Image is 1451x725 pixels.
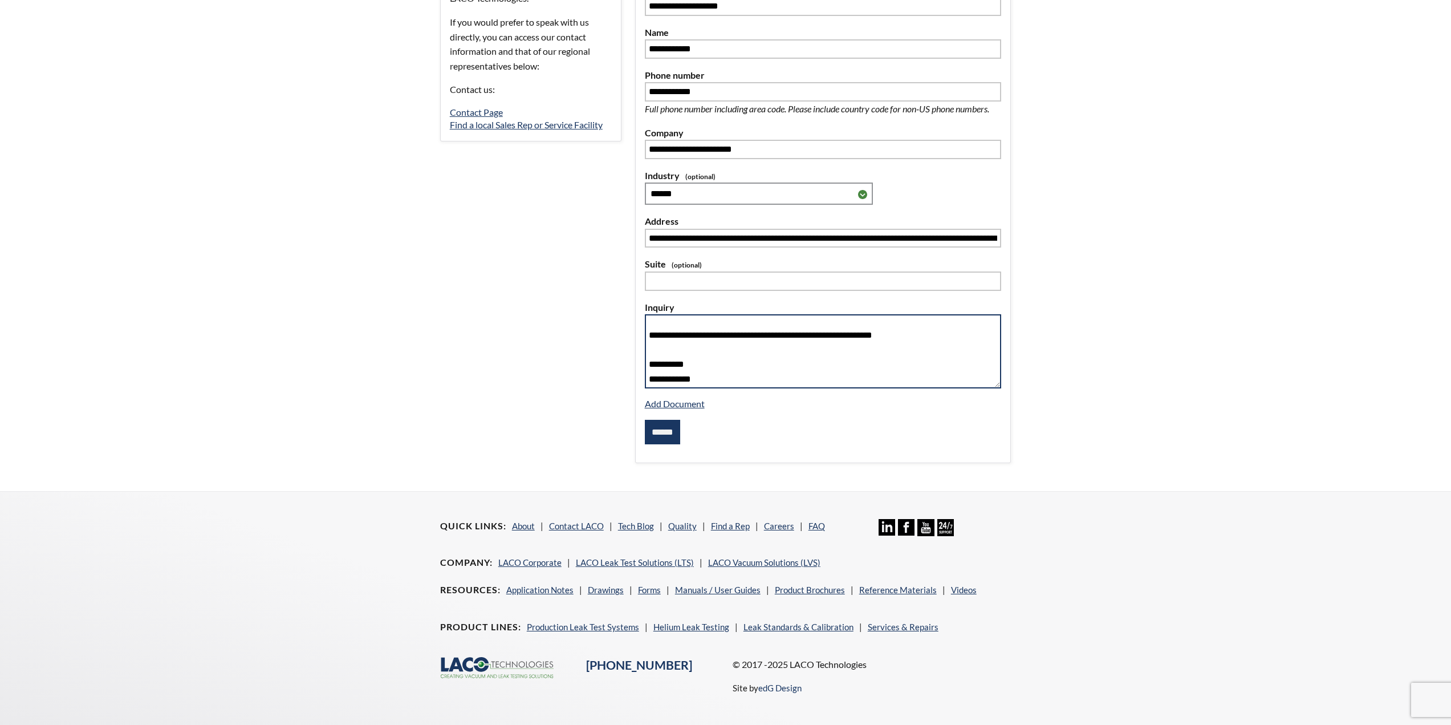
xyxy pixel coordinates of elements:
[733,657,1011,672] p: © 2017 -2025 LACO Technologies
[937,519,954,536] img: 24/7 Support Icon
[668,521,697,531] a: Quality
[645,102,1002,116] p: Full phone number including area code. Please include country code for non-US phone numbers.
[859,585,937,595] a: Reference Materials
[808,521,825,531] a: FAQ
[450,15,612,73] p: If you would prefer to speak with us directly, you can access our contact information and that of...
[549,521,604,531] a: Contact LACO
[440,584,501,596] h4: Resources
[576,557,694,568] a: LACO Leak Test Solutions (LTS)
[868,622,938,632] a: Services & Repairs
[653,622,729,632] a: Helium Leak Testing
[675,585,761,595] a: Manuals / User Guides
[708,557,820,568] a: LACO Vacuum Solutions (LVS)
[645,125,1002,140] label: Company
[506,585,574,595] a: Application Notes
[440,520,506,532] h4: Quick Links
[440,621,521,633] h4: Product Lines
[743,622,853,632] a: Leak Standards & Calibration
[645,25,1002,40] label: Name
[645,398,705,409] a: Add Document
[645,168,1002,183] label: Industry
[498,557,562,568] a: LACO Corporate
[775,585,845,595] a: Product Brochures
[645,257,1002,272] label: Suite
[937,528,954,538] a: 24/7 Support
[440,557,493,569] h4: Company
[645,300,1002,315] label: Inquiry
[512,521,535,531] a: About
[450,82,612,97] p: Contact us:
[586,658,692,673] a: [PHONE_NUMBER]
[450,107,503,118] a: Contact Page
[951,585,977,595] a: Videos
[618,521,654,531] a: Tech Blog
[450,119,603,130] a: Find a local Sales Rep or Service Facility
[758,683,802,693] a: edG Design
[711,521,750,531] a: Find a Rep
[588,585,624,595] a: Drawings
[527,622,639,632] a: Production Leak Test Systems
[638,585,661,595] a: Forms
[645,214,1002,229] label: Address
[733,681,802,695] p: Site by
[764,521,794,531] a: Careers
[645,68,1002,83] label: Phone number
